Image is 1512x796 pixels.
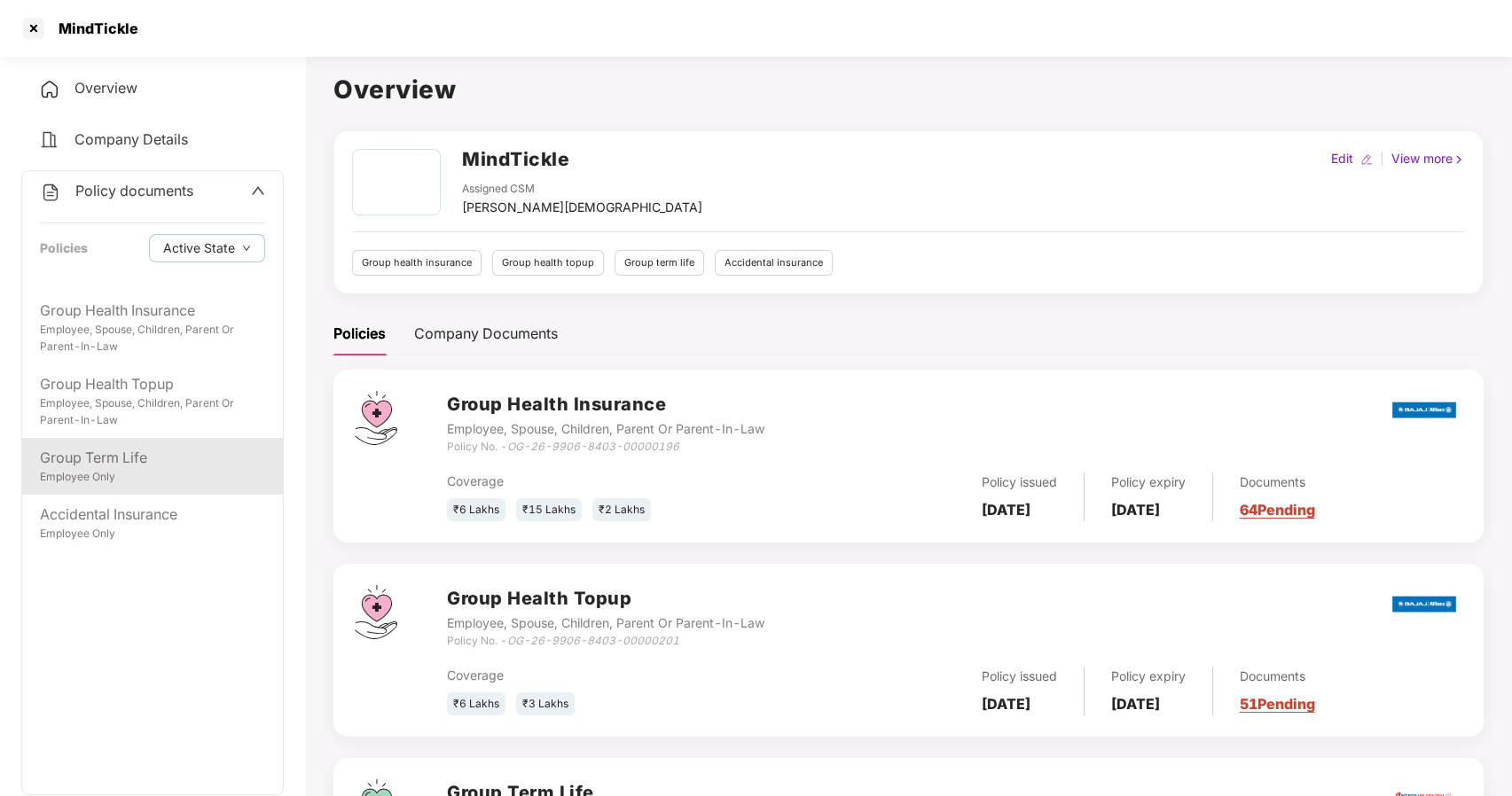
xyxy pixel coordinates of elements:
[462,198,702,217] div: [PERSON_NAME][DEMOGRAPHIC_DATA]
[447,498,505,522] div: ₹6 Lakhs
[1111,501,1160,519] b: [DATE]
[447,439,764,456] div: Policy No. -
[1240,695,1315,713] a: 51 Pending
[492,250,604,276] div: Group health topup
[447,666,786,685] div: Coverage
[462,181,702,198] div: Assigned CSM
[615,250,704,276] div: Group term life
[447,633,764,650] div: Policy No. -
[1111,667,1186,686] div: Policy expiry
[40,526,265,542] div: Employee Only
[242,244,251,254] span: down
[507,440,679,453] i: OG-26-9906-8403-00000196
[447,472,786,491] div: Coverage
[1453,153,1465,166] img: rightIcon
[75,182,193,199] span: Policy documents
[333,323,386,345] div: Policies
[333,70,1484,109] h1: Overview
[1240,501,1315,519] a: 64 Pending
[982,472,1057,492] div: Policy issued
[40,238,88,258] div: Policies
[40,447,265,469] div: Group Term Life
[355,585,397,639] img: svg+xml;base64,PHN2ZyB4bWxucz0iaHR0cDovL3d3dy53My5vcmcvMjAwMC9zdmciIHdpZHRoPSI0Ny43MTQiIGhlaWdodD...
[40,469,265,486] div: Employee Only
[516,498,582,522] div: ₹15 Lakhs
[447,391,764,418] h3: Group Health Insurance
[74,130,188,148] span: Company Details
[462,144,569,174] h2: MindTickle
[414,323,558,345] div: Company Documents
[1392,390,1456,430] img: bajaj.png
[447,692,505,716] div: ₹6 Lakhs
[1376,149,1388,168] div: |
[163,238,235,258] span: Active State
[1328,149,1357,168] div: Edit
[74,79,137,97] span: Overview
[149,234,265,262] button: Active Statedown
[352,250,482,276] div: Group health insurance
[40,373,265,395] div: Group Health Topup
[48,20,138,37] div: MindTickle
[1111,695,1160,713] b: [DATE]
[40,322,265,355] div: Employee, Spouse, Children, Parent Or Parent-In-Law
[1240,667,1315,686] div: Documents
[40,300,265,322] div: Group Health Insurance
[39,129,60,151] img: svg+xml;base64,PHN2ZyB4bWxucz0iaHR0cDovL3d3dy53My5vcmcvMjAwMC9zdmciIHdpZHRoPSIyNCIgaGVpZ2h0PSIyNC...
[40,503,265,526] div: Accidental Insurance
[447,613,764,633] div: Employee, Spouse, Children, Parent Or Parent-In-Law
[355,391,397,445] img: svg+xml;base64,PHN2ZyB4bWxucz0iaHR0cDovL3d3dy53My5vcmcvMjAwMC9zdmciIHdpZHRoPSI0Ny43MTQiIGhlaWdodD...
[1360,153,1373,166] img: editIcon
[40,182,61,203] img: svg+xml;base64,PHN2ZyB4bWxucz0iaHR0cDovL3d3dy53My5vcmcvMjAwMC9zdmciIHdpZHRoPSIyNCIgaGVpZ2h0PSIyNC...
[1392,584,1456,624] img: bajaj.png
[40,395,265,429] div: Employee, Spouse, Children, Parent Or Parent-In-Law
[592,498,651,522] div: ₹2 Lakhs
[251,183,265,198] span: up
[516,692,575,716] div: ₹3 Lakhs
[1240,472,1315,492] div: Documents
[982,695,1030,713] b: [DATE]
[982,667,1057,686] div: Policy issued
[39,79,60,100] img: svg+xml;base64,PHN2ZyB4bWxucz0iaHR0cDovL3d3dy53My5vcmcvMjAwMC9zdmciIHdpZHRoPSIyNCIgaGVpZ2h0PSIyNC...
[447,419,764,439] div: Employee, Spouse, Children, Parent Or Parent-In-Law
[447,585,764,613] h3: Group Health Topup
[507,634,679,647] i: OG-26-9906-8403-00000201
[1388,149,1469,168] div: View more
[715,250,833,276] div: Accidental insurance
[982,501,1030,519] b: [DATE]
[1111,472,1186,492] div: Policy expiry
